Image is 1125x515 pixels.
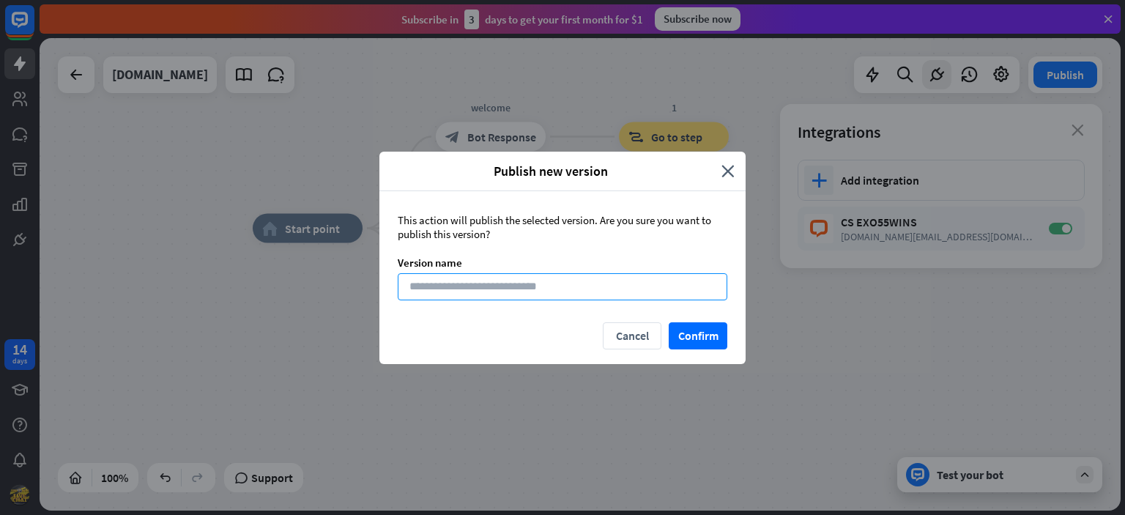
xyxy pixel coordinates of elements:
div: Version name [398,256,727,270]
i: close [721,163,735,179]
button: Cancel [603,322,661,349]
div: This action will publish the selected version. Are you sure you want to publish this version? [398,213,727,241]
button: Confirm [669,322,727,349]
button: Open LiveChat chat widget [12,6,56,50]
span: Publish new version [390,163,710,179]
